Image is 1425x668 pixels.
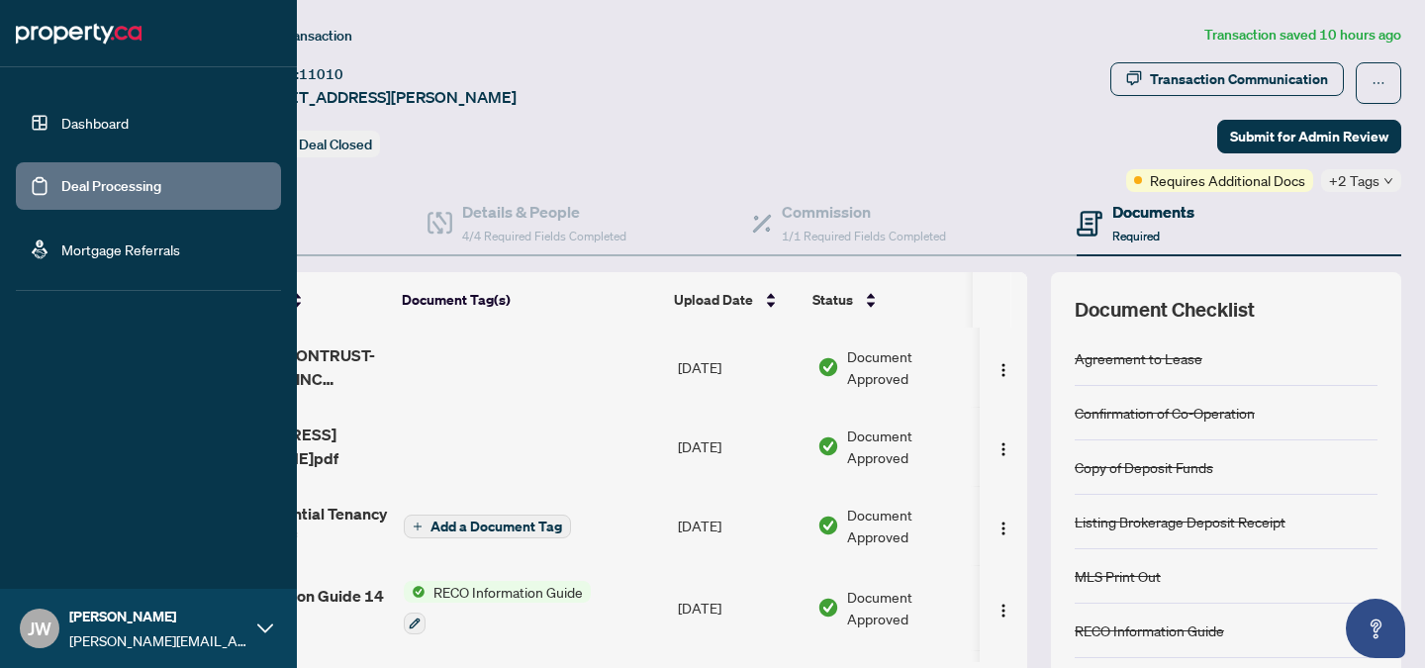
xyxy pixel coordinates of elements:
[782,200,946,224] h4: Commission
[404,581,591,634] button: Status IconRECO Information Guide
[670,565,809,650] td: [DATE]
[61,114,129,132] a: Dashboard
[1217,120,1401,153] button: Submit for Admin Review
[817,435,839,457] img: Document Status
[1075,620,1224,641] div: RECO Information Guide
[413,522,423,531] span: plus
[1230,121,1388,152] span: Submit for Admin Review
[674,289,753,311] span: Upload Date
[245,85,517,109] span: [STREET_ADDRESS][PERSON_NAME]
[1204,24,1401,47] article: Transaction saved 10 hours ago
[1372,76,1385,90] span: ellipsis
[426,581,591,603] span: RECO Information Guide
[299,136,372,153] span: Deal Closed
[1383,176,1393,186] span: down
[61,240,180,258] a: Mortgage Referrals
[1150,63,1328,95] div: Transaction Communication
[69,629,247,651] span: [PERSON_NAME][EMAIL_ADDRESS][DOMAIN_NAME]
[988,592,1019,623] button: Logo
[817,356,839,378] img: Document Status
[805,272,973,328] th: Status
[1075,565,1161,587] div: MLS Print Out
[817,515,839,536] img: Document Status
[996,521,1011,536] img: Logo
[1075,402,1255,424] div: Confirmation of Co-Operation
[61,177,161,195] a: Deal Processing
[996,603,1011,619] img: Logo
[670,486,809,565] td: [DATE]
[1112,200,1194,224] h4: Documents
[404,514,571,539] button: Add a Document Tag
[1075,511,1285,532] div: Listing Brokerage Deposit Receipt
[69,606,247,627] span: [PERSON_NAME]
[847,425,971,468] span: Document Approved
[1075,347,1202,369] div: Agreement to Lease
[1112,229,1160,243] span: Required
[394,272,666,328] th: Document Tag(s)
[847,504,971,547] span: Document Approved
[430,520,562,533] span: Add a Document Tag
[1075,456,1213,478] div: Copy of Deposit Funds
[245,131,380,157] div: Status:
[299,65,343,83] span: 11010
[246,27,352,45] span: View Transaction
[1110,62,1344,96] button: Transaction Communication
[988,510,1019,541] button: Logo
[1329,169,1379,192] span: +2 Tags
[1150,169,1305,191] span: Requires Additional Docs
[847,345,971,389] span: Document Approved
[1346,599,1405,658] button: Open asap
[812,289,853,311] span: Status
[1075,296,1255,324] span: Document Checklist
[988,430,1019,462] button: Logo
[817,597,839,619] img: Document Status
[996,441,1011,457] img: Logo
[404,581,426,603] img: Status Icon
[404,515,571,538] button: Add a Document Tag
[16,18,142,49] img: logo
[996,362,1011,378] img: Logo
[988,351,1019,383] button: Logo
[28,615,51,642] span: JW
[847,586,971,629] span: Document Approved
[666,272,805,328] th: Upload Date
[670,328,809,407] td: [DATE]
[462,229,626,243] span: 4/4 Required Fields Completed
[782,229,946,243] span: 1/1 Required Fields Completed
[670,407,809,486] td: [DATE]
[462,200,626,224] h4: Details & People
